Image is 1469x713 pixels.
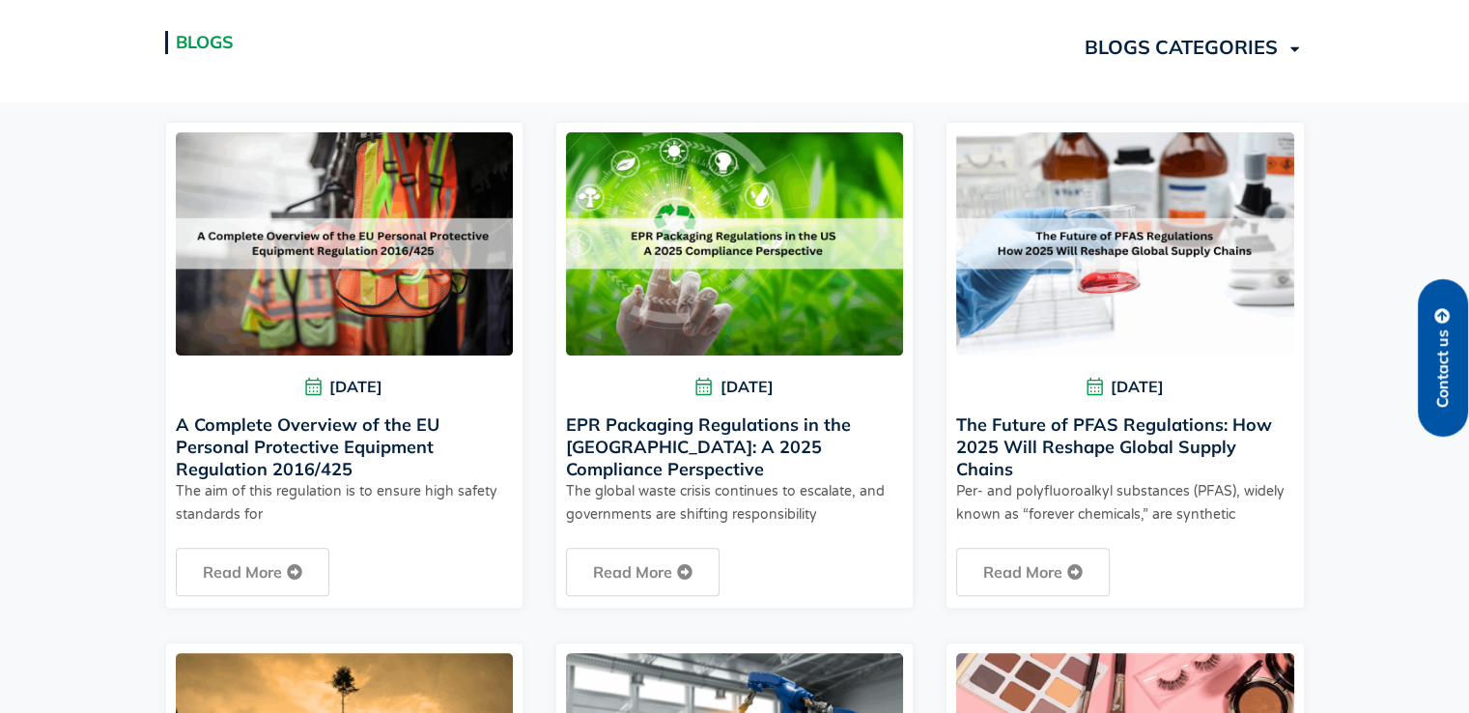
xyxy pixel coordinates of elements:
[566,480,903,527] p: The global waste crisis continues to escalate, and governments are shifting responsibility
[1418,279,1468,437] a: Contact us
[956,375,1293,399] span: [DATE]
[956,548,1110,596] a: Read more about The Future of PFAS Regulations: How 2025 Will Reshape Global Supply Chains
[176,414,439,480] a: A Complete Overview of the EU Personal Protective Equipment Regulation 2016/425
[176,31,725,54] h2: Blogs
[566,548,720,596] a: Read more about EPR Packaging Regulations in the US: A 2025 Compliance Perspective
[956,414,1272,480] a: The Future of PFAS Regulations: How 2025 Will Reshape Global Supply Chains
[1072,21,1314,73] a: BLOGS CATEGORIES
[176,480,513,527] p: The aim of this regulation is to ensure high safety standards for
[566,414,851,480] a: EPR Packaging Regulations in the [GEOGRAPHIC_DATA]: A 2025 Compliance Perspective
[566,375,903,399] span: [DATE]
[1434,329,1452,408] span: Contact us
[176,548,329,596] a: Read more about A Complete Overview of the EU Personal Protective Equipment Regulation 2016/425
[176,375,513,399] span: [DATE]
[956,480,1293,527] p: Per- and polyfluoroalkyl substances (PFAS), widely known as “forever chemicals,” are synthetic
